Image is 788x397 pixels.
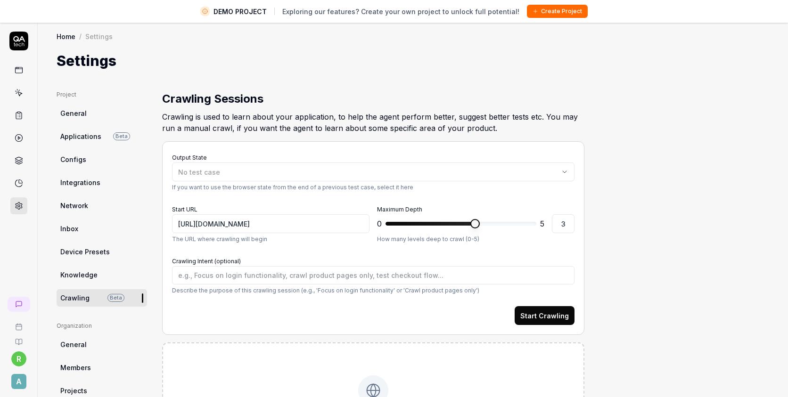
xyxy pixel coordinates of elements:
a: ApplicationsBeta [57,128,147,145]
button: Start Crawling [515,306,575,325]
a: Network [57,197,147,214]
span: Device Presets [60,247,110,257]
a: Inbox [57,220,147,237]
span: Integrations [60,178,100,187]
span: Projects [60,386,87,396]
label: Maximum Depth [377,206,422,213]
button: Create Project [527,5,588,18]
button: A [4,366,33,391]
input: https://qacrmdemo.netlify.app/ [172,214,369,233]
a: General [57,105,147,122]
span: Crawling [60,293,90,303]
span: Configs [60,154,86,164]
div: Organization [57,322,147,330]
span: 5 [540,218,544,229]
span: Beta [113,132,130,140]
span: Applications [60,131,101,141]
label: Output State [172,154,207,161]
span: General [60,108,87,118]
p: The URL where crawling will begin [172,235,369,243]
div: Project [57,90,147,99]
a: CrawlingBeta [57,289,147,307]
a: Home [57,32,75,41]
button: r [11,351,26,366]
a: Documentation [4,331,33,346]
a: Device Presets [57,243,147,260]
label: Crawling Intent (optional) [172,258,241,265]
span: No test case [178,168,220,176]
span: Members [60,363,91,373]
p: If you want to use the browser state from the end of a previous test case, select it here [172,183,575,192]
p: How many levels deep to crawl (0-5) [377,235,575,243]
div: / [79,32,82,41]
p: Describe the purpose of this crawling session (e.g., 'Focus on login functionality' or 'Crawl pro... [172,286,575,295]
span: DEMO PROJECT [213,7,267,16]
span: 0 [377,218,382,229]
a: Configs [57,151,147,168]
span: Inbox [60,224,78,234]
div: Settings [85,32,113,41]
a: Book a call with us [4,316,33,331]
a: Integrations [57,174,147,191]
h1: Settings [57,50,116,72]
span: Beta [107,294,124,302]
span: Knowledge [60,270,98,280]
h2: Crawling Sessions [162,90,584,107]
span: Network [60,201,88,211]
a: Members [57,359,147,376]
span: A [11,374,26,389]
a: Knowledge [57,266,147,284]
button: No test case [172,162,575,181]
a: New conversation [8,297,30,312]
h2: Crawling is used to learn about your application, to help the agent perform better, suggest bette... [162,107,584,134]
span: General [60,340,87,349]
a: General [57,336,147,353]
span: Exploring our features? Create your own project to unlock full potential! [282,7,519,16]
label: Start URL [172,206,197,213]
